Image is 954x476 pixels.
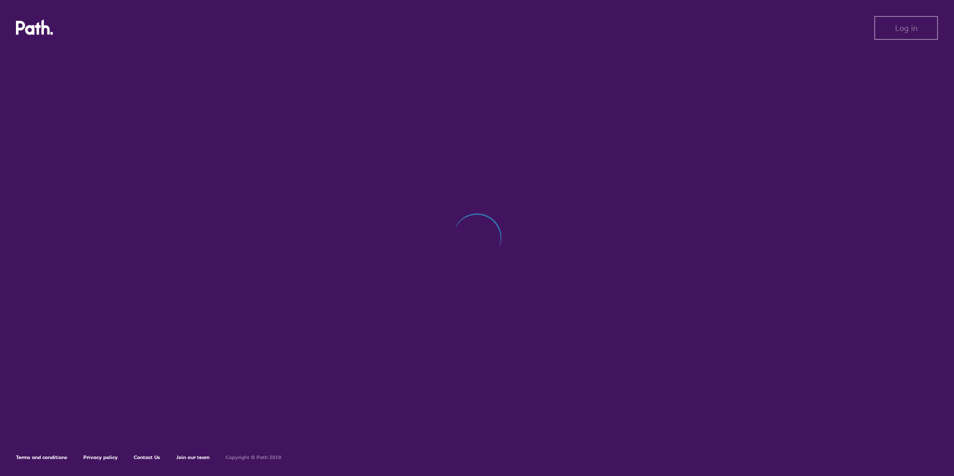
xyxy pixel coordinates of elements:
[176,454,210,461] a: Join our team
[226,455,281,461] h6: Copyright © Path 2018
[16,454,67,461] a: Terms and conditions
[895,23,918,32] span: Log in
[874,16,938,40] button: Log in
[83,454,118,461] a: Privacy policy
[134,454,160,461] a: Contact Us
